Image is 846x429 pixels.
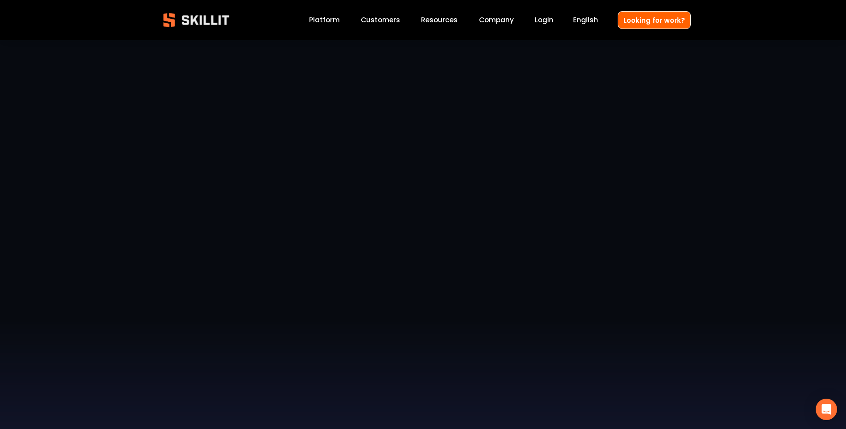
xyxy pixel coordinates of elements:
[479,14,514,26] a: Company
[421,15,458,25] span: Resources
[309,14,340,26] a: Platform
[816,399,837,420] div: Open Intercom Messenger
[156,96,691,397] iframe: Jack Nix Full Interview Skillit Testimonial
[573,14,598,26] div: language picker
[573,15,598,25] span: English
[618,11,691,29] a: Looking for work?
[421,14,458,26] a: folder dropdown
[361,14,400,26] a: Customers
[156,7,237,33] img: Skillit
[535,14,553,26] a: Login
